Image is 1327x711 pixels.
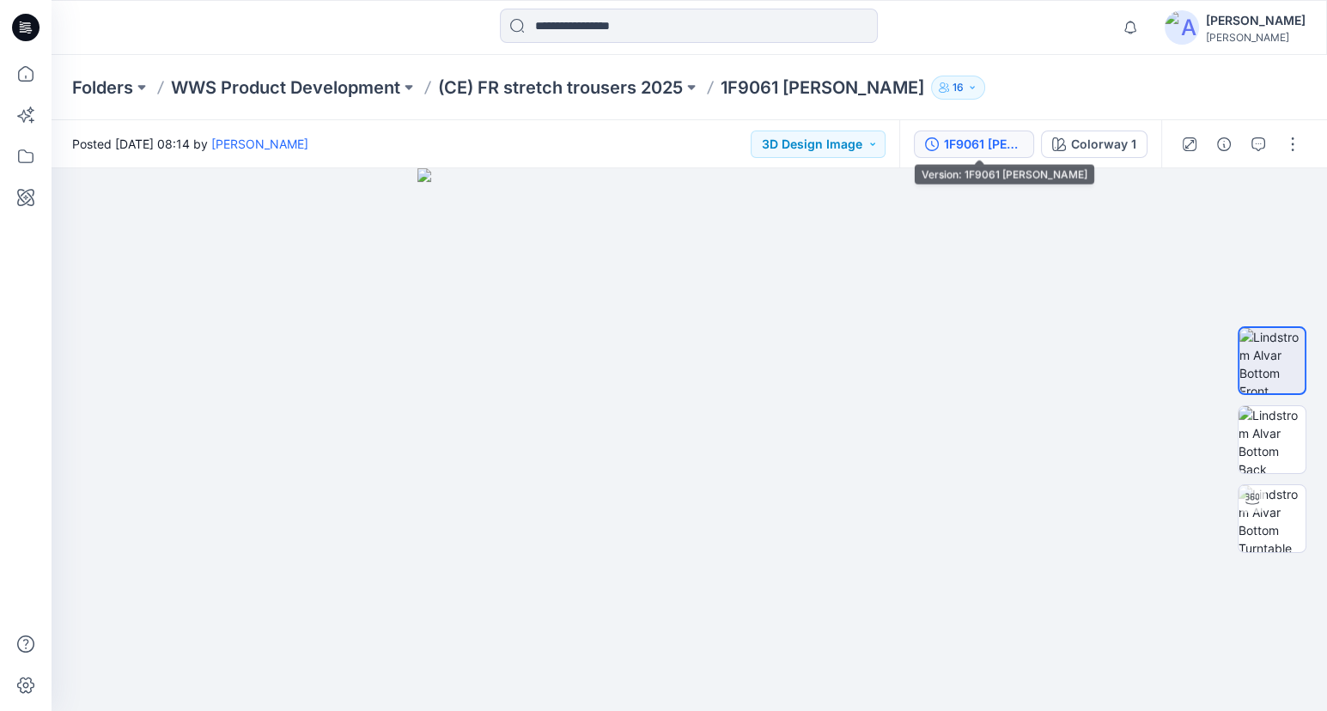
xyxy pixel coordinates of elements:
div: Colorway 1 [1071,135,1136,154]
p: 16 [953,78,964,97]
button: Colorway 1 [1041,131,1147,158]
img: Lindstrom Alvar Bottom Front [1239,328,1305,393]
div: [PERSON_NAME] [1206,31,1306,44]
p: 1F9061 [PERSON_NAME] [721,76,924,100]
img: Lindstrom Alvar Bottom Turntable [1239,485,1306,552]
span: Posted [DATE] 08:14 by [72,135,308,153]
img: avatar [1165,10,1199,45]
a: (CE) FR stretch trousers 2025 [438,76,683,100]
button: 1F9061 [PERSON_NAME] [914,131,1034,158]
button: Details [1210,131,1238,158]
a: Folders [72,76,133,100]
div: [PERSON_NAME] [1206,10,1306,31]
a: [PERSON_NAME] [211,137,308,151]
button: 16 [931,76,985,100]
a: WWS Product Development [171,76,400,100]
img: eyJhbGciOiJIUzI1NiIsImtpZCI6IjAiLCJzbHQiOiJzZXMiLCJ0eXAiOiJKV1QifQ.eyJkYXRhIjp7InR5cGUiOiJzdG9yYW... [417,168,960,711]
div: 1F9061 FARON [944,135,1023,154]
img: Lindstrom Alvar Bottom Back [1239,406,1306,473]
